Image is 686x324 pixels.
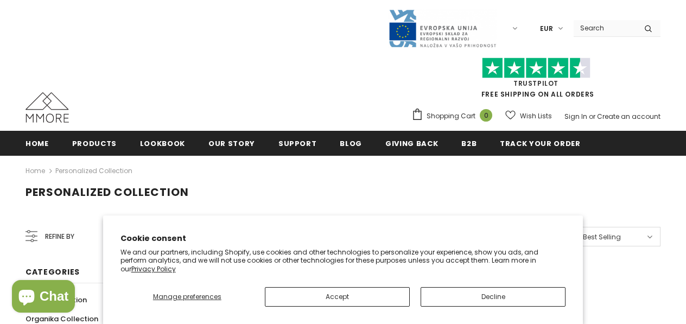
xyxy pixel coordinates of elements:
[505,106,552,125] a: Wish Lists
[340,131,362,155] a: Blog
[26,185,189,200] span: Personalized Collection
[72,131,117,155] a: Products
[564,112,587,121] a: Sign In
[9,280,78,315] inbox-online-store-chat: Shopify online store chat
[597,112,660,121] a: Create an account
[583,232,621,243] span: Best Selling
[411,108,498,124] a: Shopping Cart 0
[153,292,221,301] span: Manage preferences
[574,20,636,36] input: Search Site
[26,138,49,149] span: Home
[385,138,438,149] span: Giving back
[120,248,566,274] p: We and our partners, including Shopify, use cookies and other technologies to personalize your ex...
[26,92,69,123] img: MMORE Cases
[540,23,553,34] span: EUR
[72,138,117,149] span: Products
[480,109,492,122] span: 0
[427,111,475,122] span: Shopping Cart
[461,138,477,149] span: B2B
[55,166,132,175] a: Personalized Collection
[208,131,255,155] a: Our Story
[26,314,98,324] span: Organika Collection
[388,23,497,33] a: Javni Razpis
[140,138,185,149] span: Lookbook
[45,231,74,243] span: Refine by
[411,62,660,99] span: FREE SHIPPING ON ALL ORDERS
[500,131,580,155] a: Track your order
[421,287,566,307] button: Decline
[140,131,185,155] a: Lookbook
[208,138,255,149] span: Our Story
[278,138,317,149] span: support
[278,131,317,155] a: support
[26,266,80,277] span: Categories
[120,287,254,307] button: Manage preferences
[388,9,497,48] img: Javni Razpis
[385,131,438,155] a: Giving back
[461,131,477,155] a: B2B
[340,138,362,149] span: Blog
[500,138,580,149] span: Track your order
[131,264,176,274] a: Privacy Policy
[26,164,45,177] a: Home
[482,58,590,79] img: Trust Pilot Stars
[513,79,558,88] a: Trustpilot
[120,233,566,244] h2: Cookie consent
[589,112,595,121] span: or
[265,287,410,307] button: Accept
[26,131,49,155] a: Home
[520,111,552,122] span: Wish Lists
